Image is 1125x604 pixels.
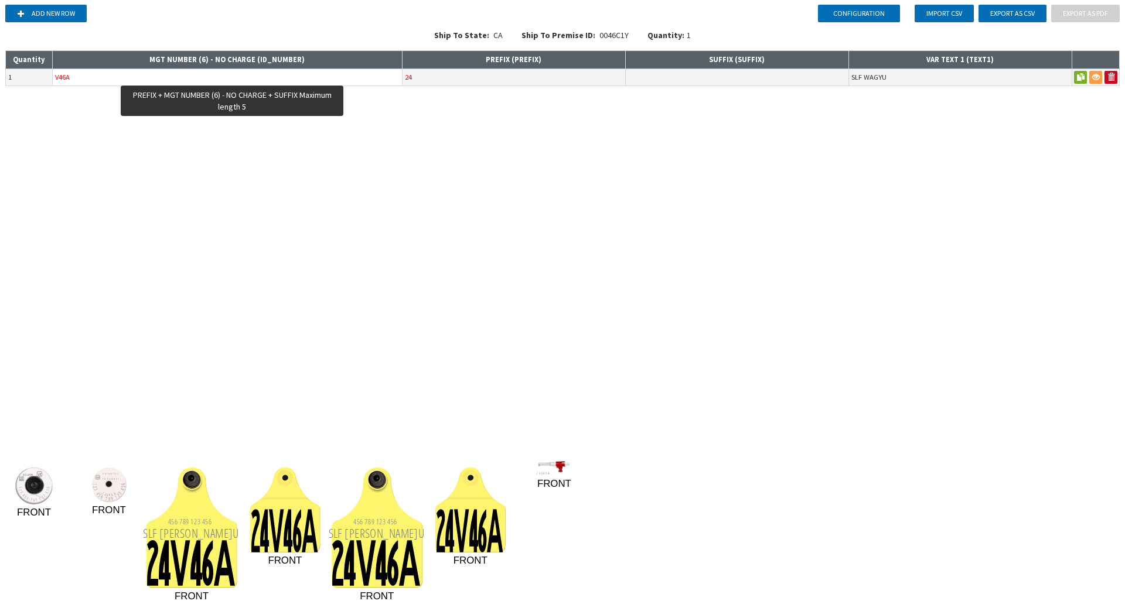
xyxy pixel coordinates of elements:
[402,51,625,69] th: PREFIX ( PREFIX )
[818,5,900,22] button: Configuration
[103,477,118,480] tspan: TO REMOV
[848,51,1072,69] th: VAR TEXT 1 ( TEXT1 )
[647,30,684,40] span: Quantity:
[353,517,394,527] tspan: 456 789 123 45
[117,472,118,475] tspan: L
[112,490,117,496] tspan: A
[394,517,397,527] tspan: 6
[121,86,343,116] div: PREFIX + MGT NUMBER (6) - NO CHARGE + SUFFIX Maximum length 5
[434,30,489,40] span: Ship To State:
[647,29,691,41] div: 1
[233,525,238,541] tspan: U
[625,51,848,69] th: SUFFIX ( SUFFIX )
[329,525,418,541] tspan: SLF [PERSON_NAME]
[103,472,117,475] tspan: UNLAWFU
[5,5,87,22] button: Add new row
[168,517,209,527] tspan: 456 789 123 45
[118,477,119,480] tspan: E
[209,517,212,527] tspan: 6
[147,540,214,595] tspan: 24V46
[425,29,512,48] div: CA
[45,486,50,489] tspan: 6
[979,5,1046,22] button: Export as CSV
[332,540,400,595] tspan: 24V46
[175,591,209,602] tspan: FRONT
[512,29,638,48] div: 0046C1Y
[6,51,53,69] th: Quantity
[487,509,503,561] tspan: A
[915,5,974,22] button: Import CSV
[537,478,571,489] tspan: FRONT
[454,555,487,566] tspan: FRONT
[120,483,126,485] tspan: 6
[214,540,235,595] tspan: A
[53,51,403,69] th: MGT NUMBER (6) - NO CHARGE ( ID_NUMBER )
[399,540,420,595] tspan: A
[536,470,548,476] tspan: 24V46
[548,470,550,476] tspan: A
[92,504,126,516] tspan: FRONT
[143,525,233,541] tspan: SLF [PERSON_NAME]
[302,509,318,561] tspan: A
[360,591,394,602] tspan: FRONT
[17,507,51,518] tspan: FRONT
[101,490,115,497] tspan: 24V46
[418,525,424,541] tspan: U
[521,30,595,40] span: Ship To Premise ID:
[268,555,302,566] tspan: FRONT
